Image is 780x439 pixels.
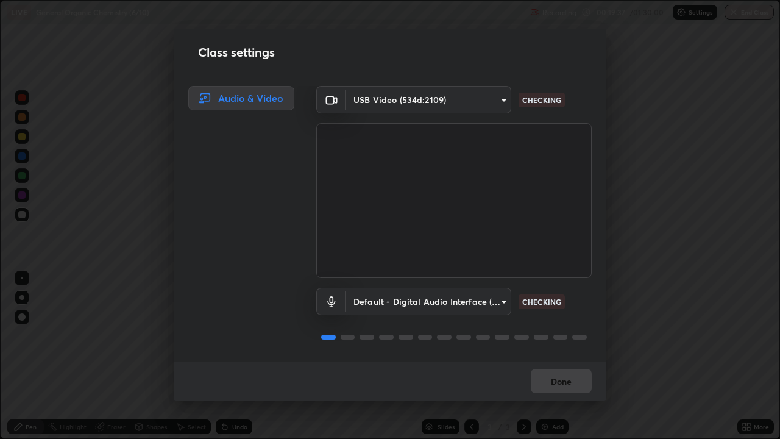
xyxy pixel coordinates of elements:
[346,86,511,113] div: USB Video (534d:2109)
[522,296,561,307] p: CHECKING
[198,43,275,62] h2: Class settings
[346,288,511,315] div: USB Video (534d:2109)
[188,86,294,110] div: Audio & Video
[522,95,561,105] p: CHECKING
